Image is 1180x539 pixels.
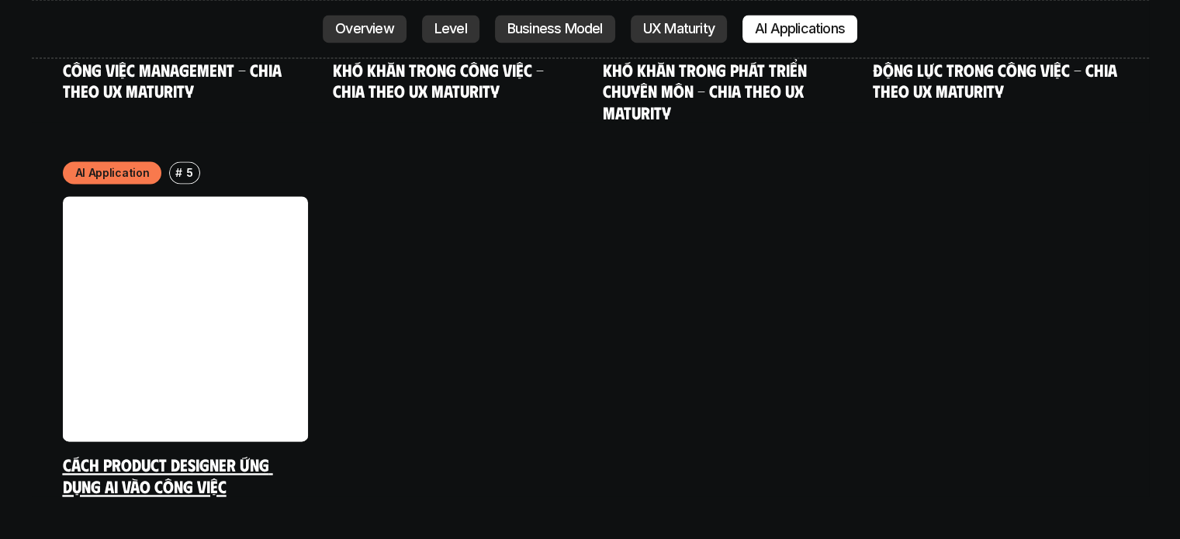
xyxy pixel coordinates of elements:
[333,59,548,102] a: Khó khăn trong công việc - Chia theo UX Maturity
[186,164,193,181] p: 5
[323,16,407,43] a: Overview
[63,454,273,496] a: Cách Product Designer ứng dụng AI vào công việc
[873,59,1121,102] a: Động lực trong công việc - Chia theo UX Maturity
[75,164,150,181] p: AI Application
[63,59,285,102] a: Công việc Management - Chia theo UX maturity
[603,59,811,123] a: Khó khăn trong phát triển chuyên môn - Chia theo UX Maturity
[175,167,182,178] h6: #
